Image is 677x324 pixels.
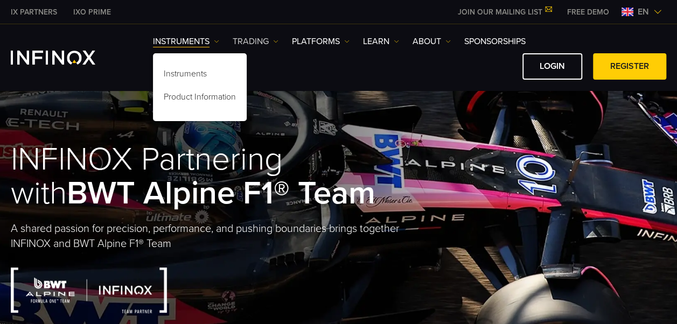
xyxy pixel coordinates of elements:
[464,35,526,48] a: SPONSORSHIPS
[65,6,119,18] a: INFINOX
[11,221,404,251] p: A shared passion for precision, performance, and pushing boundaries brings together INFINOX and B...
[559,6,617,18] a: INFINOX MENU
[450,8,559,17] a: JOIN OUR MAILING LIST
[11,51,121,65] a: INFINOX Logo
[153,35,219,48] a: Instruments
[413,35,451,48] a: ABOUT
[233,35,278,48] a: TRADING
[153,64,247,87] a: Instruments
[522,53,582,80] a: LOGIN
[363,35,399,48] a: Learn
[153,87,247,110] a: Product Information
[633,5,653,18] span: en
[3,6,65,18] a: INFINOX
[11,143,404,210] h1: INFINOX Partnering with
[593,53,666,80] a: REGISTER
[67,174,375,213] strong: BWT Alpine F1® Team
[292,35,350,48] a: PLATFORMS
